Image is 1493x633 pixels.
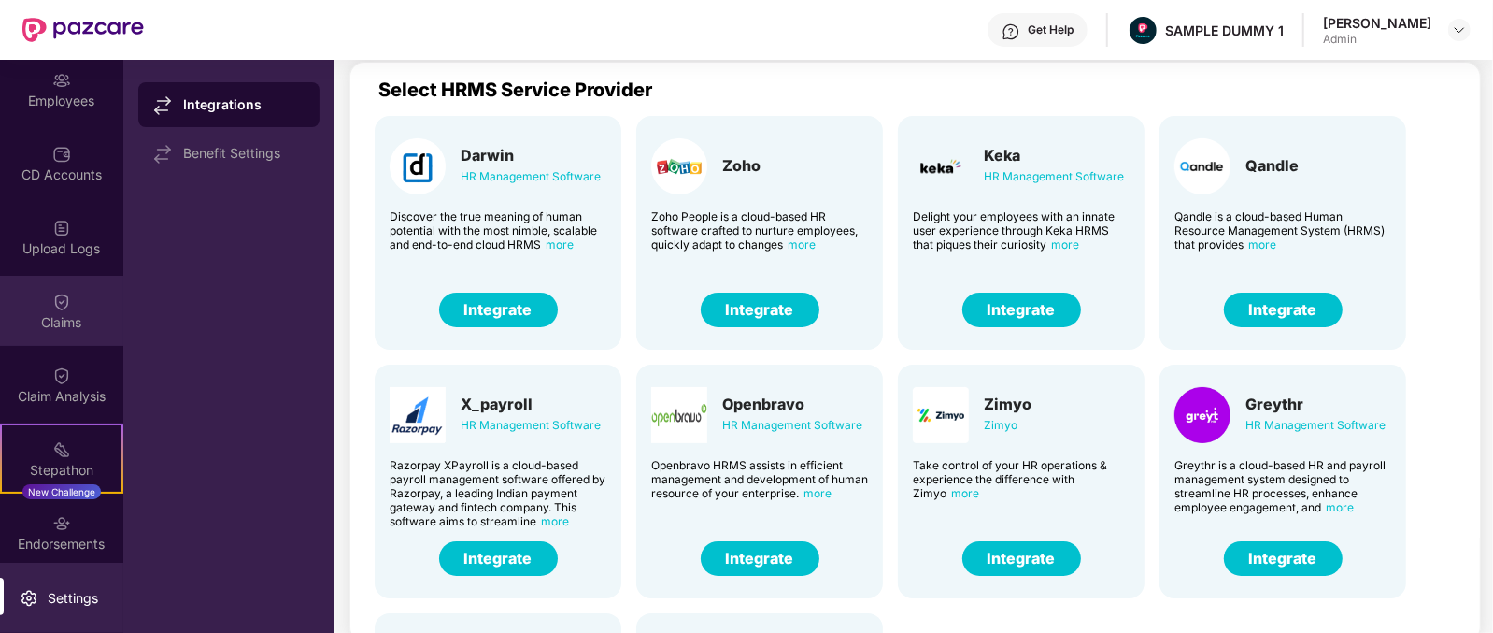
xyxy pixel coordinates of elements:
[913,387,969,443] img: Card Logo
[984,166,1124,187] div: HR Management Software
[913,209,1130,252] div: Delight your employees with an innate user experience through Keka HRMS that piques their curiosity
[722,415,862,436] div: HR Management Software
[803,486,832,500] span: more
[1224,541,1343,576] button: Integrate
[22,484,101,499] div: New Challenge
[461,415,601,436] div: HR Management Software
[390,209,606,252] div: Discover the true meaning of human potential with the most nimble, scalable and end-to-end cloud ...
[183,95,305,114] div: Integrations
[52,219,71,237] img: svg+xml;base64,PHN2ZyBpZD0iVXBsb2FkX0xvZ3MiIGRhdGEtbmFtZT0iVXBsb2FkIExvZ3MiIHhtbG5zPSJodHRwOi8vd3...
[1224,293,1343,327] button: Integrate
[951,486,979,500] span: more
[1174,209,1391,252] div: Qandle is a cloud-based Human Resource Management System (HRMS) that provides
[439,293,558,327] button: Integrate
[1028,22,1074,37] div: Get Help
[546,237,574,252] span: more
[701,541,819,576] button: Integrate
[984,395,1031,413] div: Zimyo
[390,458,606,528] div: Razorpay XPayroll is a cloud-based payroll management software offered by Razorpay, a leading Ind...
[439,541,558,576] button: Integrate
[984,415,1031,436] div: Zimyo
[962,541,1081,576] button: Integrate
[984,146,1124,165] div: Keka
[722,395,862,413] div: Openbravo
[651,138,707,194] img: Card Logo
[651,387,707,443] img: Card Logo
[390,138,446,194] img: Card Logo
[1165,22,1284,39] div: SAMPLE DUMMY 1
[153,96,172,115] img: svg+xml;base64,PHN2ZyB4bWxucz0iaHR0cDovL3d3dy53My5vcmcvMjAwMC9zdmciIHdpZHRoPSIxNy44MzIiIGhlaWdodD...
[1323,32,1431,47] div: Admin
[1130,17,1157,44] img: Pazcare_Alternative_logo-01-01.png
[153,145,172,164] img: svg+xml;base64,PHN2ZyB4bWxucz0iaHR0cDovL3d3dy53My5vcmcvMjAwMC9zdmciIHdpZHRoPSIxNy44MzIiIGhlaWdodD...
[701,293,819,327] button: Integrate
[651,458,868,500] div: Openbravo HRMS assists in efficient management and development of human resource of your enterprise.
[1002,22,1020,41] img: svg+xml;base64,PHN2ZyBpZD0iSGVscC0zMngzMiIgeG1sbnM9Imh0dHA6Ly93d3cudzMub3JnLzIwMDAvc3ZnIiB3aWR0aD...
[913,458,1130,500] div: Take control of your HR operations & experience the difference with Zimyo
[1245,156,1299,175] div: Qandle
[913,138,969,194] img: Card Logo
[1174,387,1230,443] img: Card Logo
[1326,500,1354,514] span: more
[541,514,569,528] span: more
[1248,237,1276,252] span: more
[52,367,71,385] img: svg+xml;base64,PHN2ZyBpZD0iQ2xhaW0iIHhtbG5zPSJodHRwOi8vd3d3LnczLm9yZy8yMDAwL3N2ZyIgd2lkdGg9IjIwIi...
[52,145,71,164] img: svg+xml;base64,PHN2ZyBpZD0iQ0RfQWNjb3VudHMiIGRhdGEtbmFtZT0iQ0QgQWNjb3VudHMiIHhtbG5zPSJodHRwOi8vd3...
[461,166,601,187] div: HR Management Software
[722,156,761,175] div: Zoho
[1174,138,1230,194] img: Card Logo
[52,440,71,459] img: svg+xml;base64,PHN2ZyB4bWxucz0iaHR0cDovL3d3dy53My5vcmcvMjAwMC9zdmciIHdpZHRoPSIyMSIgaGVpZ2h0PSIyMC...
[2,461,121,480] div: Stepathon
[1323,14,1431,32] div: [PERSON_NAME]
[22,18,144,42] img: New Pazcare Logo
[52,293,71,311] img: svg+xml;base64,PHN2ZyBpZD0iQ2xhaW0iIHhtbG5zPSJodHRwOi8vd3d3LnczLm9yZy8yMDAwL3N2ZyIgd2lkdGg9IjIwIi...
[183,146,305,161] div: Benefit Settings
[1245,395,1386,413] div: Greythr
[962,293,1081,327] button: Integrate
[461,395,601,413] div: X_payroll
[1174,458,1391,514] div: Greythr is a cloud-based HR and payroll management system designed to streamline HR processes, en...
[788,237,816,252] span: more
[390,387,446,443] img: Card Logo
[461,146,601,165] div: Darwin
[1452,22,1467,37] img: svg+xml;base64,PHN2ZyBpZD0iRHJvcGRvd24tMzJ4MzIiIHhtbG5zPSJodHRwOi8vd3d3LnczLm9yZy8yMDAwL3N2ZyIgd2...
[1245,415,1386,436] div: HR Management Software
[20,589,38,608] img: svg+xml;base64,PHN2ZyBpZD0iU2V0dGluZy0yMHgyMCIgeG1sbnM9Imh0dHA6Ly93d3cudzMub3JnLzIwMDAvc3ZnIiB3aW...
[52,514,71,533] img: svg+xml;base64,PHN2ZyBpZD0iRW5kb3JzZW1lbnRzIiB4bWxucz0iaHR0cDovL3d3dy53My5vcmcvMjAwMC9zdmciIHdpZH...
[1051,237,1079,252] span: more
[651,209,868,252] div: Zoho People is a cloud-based HR software crafted to nurture employees, quickly adapt to changes
[42,589,104,608] div: Settings
[52,71,71,90] img: svg+xml;base64,PHN2ZyBpZD0iRW1wbG95ZWVzIiB4bWxucz0iaHR0cDovL3d3dy53My5vcmcvMjAwMC9zdmciIHdpZHRoPS...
